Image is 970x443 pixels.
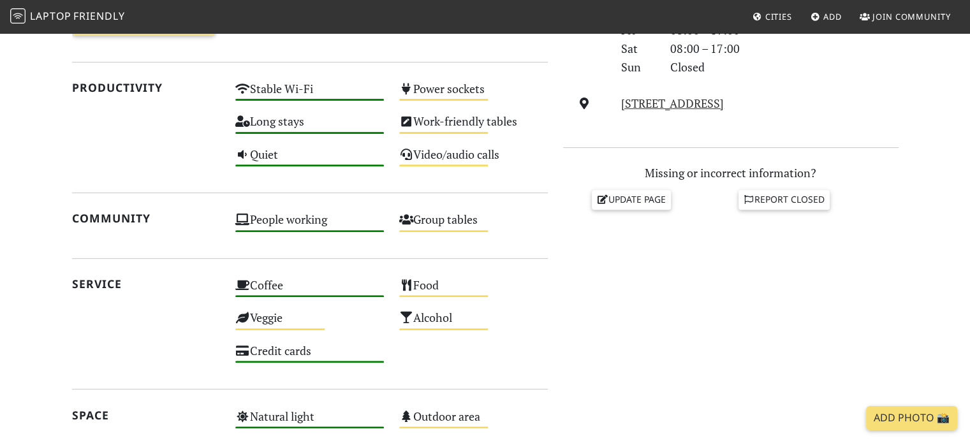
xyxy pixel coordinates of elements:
[592,190,671,209] a: Update page
[72,409,221,422] h2: Space
[621,96,724,111] a: [STREET_ADDRESS]
[614,40,662,58] div: Sat
[392,78,555,111] div: Power sockets
[823,11,842,22] span: Add
[10,8,26,24] img: LaptopFriendly
[73,9,124,23] span: Friendly
[72,277,221,291] h2: Service
[392,307,555,340] div: Alcohol
[228,144,392,177] div: Quiet
[228,340,392,373] div: Credit cards
[739,190,830,209] a: Report closed
[663,58,906,76] div: Closed
[228,275,392,307] div: Coffee
[228,111,392,143] div: Long stays
[663,40,906,58] div: 08:00 – 17:00
[614,58,662,76] div: Sun
[228,209,392,242] div: People working
[747,5,797,28] a: Cities
[30,9,71,23] span: Laptop
[72,81,221,94] h2: Productivity
[228,307,392,340] div: Veggie
[765,11,792,22] span: Cities
[855,5,956,28] a: Join Community
[392,144,555,177] div: Video/audio calls
[392,406,555,439] div: Outdoor area
[10,6,125,28] a: LaptopFriendly LaptopFriendly
[805,5,847,28] a: Add
[228,406,392,439] div: Natural light
[563,164,899,182] p: Missing or incorrect information?
[392,111,555,143] div: Work-friendly tables
[228,78,392,111] div: Stable Wi-Fi
[872,11,951,22] span: Join Community
[392,275,555,307] div: Food
[392,209,555,242] div: Group tables
[72,212,221,225] h2: Community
